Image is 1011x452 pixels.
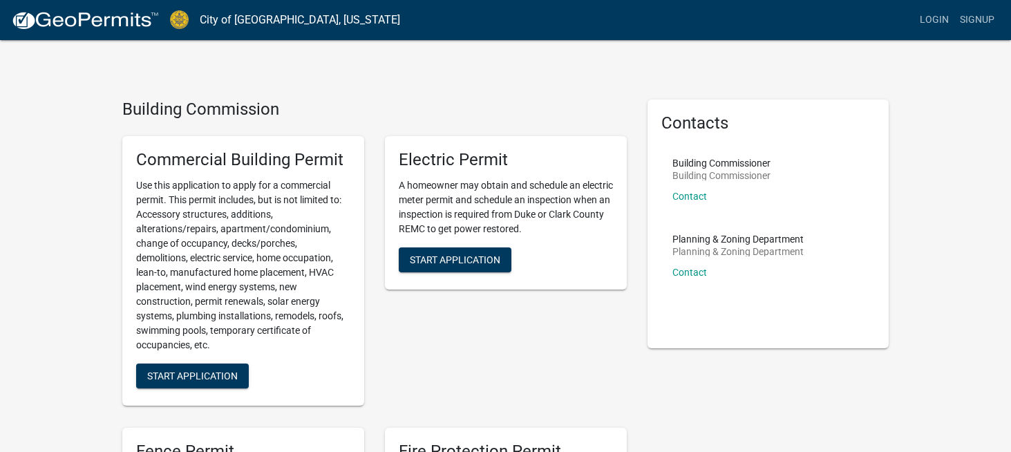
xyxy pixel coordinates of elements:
[136,150,350,170] h5: Commercial Building Permit
[122,100,627,120] h4: Building Commission
[672,247,804,256] p: Planning & Zoning Department
[170,10,189,29] img: City of Jeffersonville, Indiana
[136,178,350,352] p: Use this application to apply for a commercial permit. This permit includes, but is not limited t...
[147,370,238,381] span: Start Application
[399,150,613,170] h5: Electric Permit
[200,8,400,32] a: City of [GEOGRAPHIC_DATA], [US_STATE]
[399,178,613,236] p: A homeowner may obtain and schedule an electric meter permit and schedule an inspection when an i...
[410,254,500,265] span: Start Application
[954,7,1000,33] a: Signup
[399,247,511,272] button: Start Application
[914,7,954,33] a: Login
[672,234,804,244] p: Planning & Zoning Department
[672,191,707,202] a: Contact
[136,364,249,388] button: Start Application
[661,113,876,133] h5: Contacts
[672,267,707,278] a: Contact
[672,158,771,168] p: Building Commissioner
[672,171,771,180] p: Building Commissioner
